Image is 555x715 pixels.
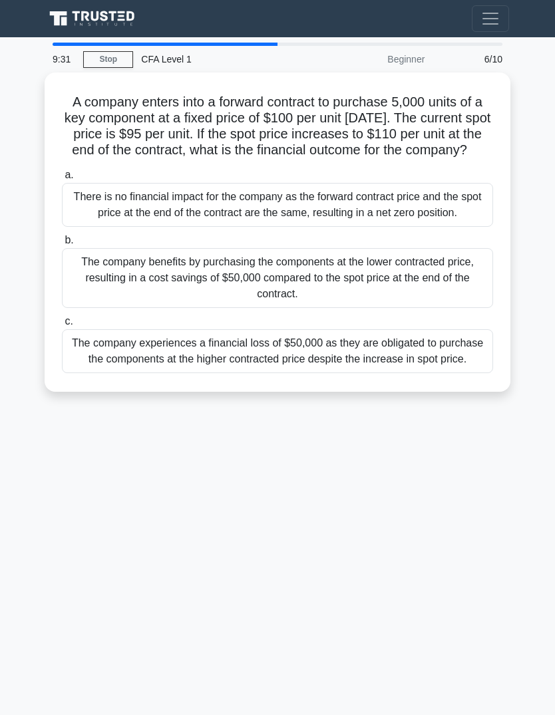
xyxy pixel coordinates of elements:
h5: A company enters into a forward contract to purchase 5,000 units of a key component at a fixed pr... [61,94,494,159]
span: c. [65,315,73,327]
a: Stop [83,51,133,68]
div: 9:31 [45,46,83,72]
span: a. [65,169,73,180]
div: CFA Level 1 [133,46,316,72]
div: The company benefits by purchasing the components at the lower contracted price, resulting in a c... [62,248,493,308]
div: Beginner [316,46,433,72]
span: b. [65,234,73,245]
div: 6/10 [433,46,510,72]
div: There is no financial impact for the company as the forward contract price and the spot price at ... [62,183,493,227]
div: The company experiences a financial loss of $50,000 as they are obligated to purchase the compone... [62,329,493,373]
button: Toggle navigation [472,5,509,32]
